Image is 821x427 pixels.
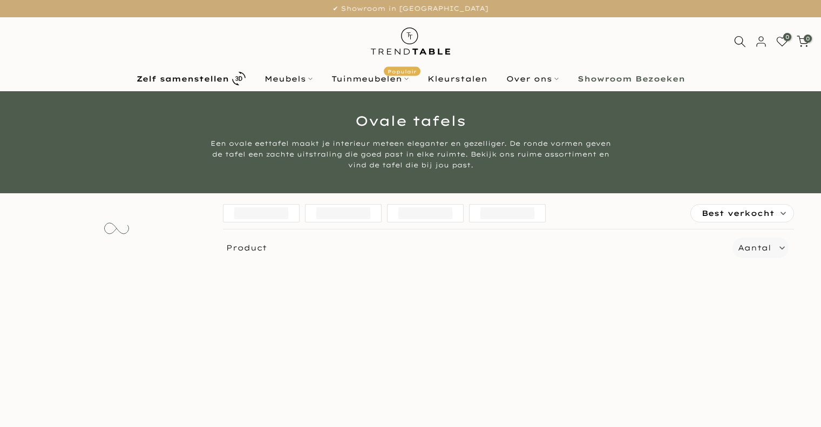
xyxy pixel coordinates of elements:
label: Aantal [738,241,771,255]
a: Zelf samenstellen [127,69,255,88]
a: 0 [776,36,788,48]
span: Populair [384,66,420,76]
div: Een ovale eettafel maakt je interieur meteen eleganter en gezelliger. De ronde vormen geven de ta... [208,138,613,171]
a: Meubels [255,72,322,85]
label: Best verkocht [691,205,793,222]
h1: Ovale tafels [95,114,727,127]
a: Kleurstalen [418,72,497,85]
a: Over ons [497,72,568,85]
span: 0 [804,35,812,43]
a: Showroom Bezoeken [568,72,694,85]
a: 0 [797,36,809,48]
p: ✔ Showroom in [GEOGRAPHIC_DATA] [13,3,808,15]
span: Product [219,238,728,258]
img: trend-table [363,17,458,65]
span: Best verkocht [702,205,775,222]
a: TuinmeubelenPopulair [322,72,418,85]
b: Showroom Bezoeken [578,75,685,83]
span: 0 [783,33,791,41]
b: Zelf samenstellen [137,75,229,83]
